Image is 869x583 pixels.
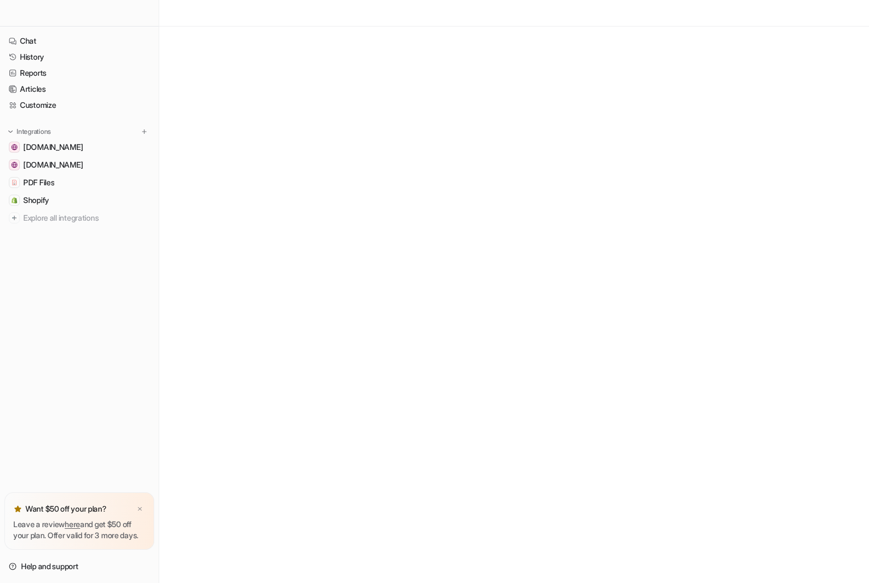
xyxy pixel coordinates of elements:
[4,192,154,208] a: ShopifyShopify
[23,177,54,188] span: PDF Files
[23,142,83,153] span: [DOMAIN_NAME]
[140,128,148,136] img: menu_add.svg
[4,49,154,65] a: History
[25,503,107,514] p: Want $50 off your plan?
[4,210,154,226] a: Explore all integrations
[11,197,18,204] img: Shopify
[4,157,154,173] a: www.lioninox.com[DOMAIN_NAME]
[4,126,54,137] button: Integrations
[4,175,154,190] a: PDF FilesPDF Files
[4,33,154,49] a: Chat
[11,162,18,168] img: www.lioninox.com
[23,209,150,227] span: Explore all integrations
[11,144,18,150] img: handwashbasin.com
[65,519,80,529] a: here
[23,159,83,170] span: [DOMAIN_NAME]
[4,559,154,574] a: Help and support
[4,81,154,97] a: Articles
[137,506,143,513] img: x
[13,519,145,541] p: Leave a review and get $50 off your plan. Offer valid for 3 more days.
[4,97,154,113] a: Customize
[7,128,14,136] img: expand menu
[17,127,51,136] p: Integrations
[11,179,18,186] img: PDF Files
[4,139,154,155] a: handwashbasin.com[DOMAIN_NAME]
[9,212,20,223] img: explore all integrations
[13,504,22,513] img: star
[4,65,154,81] a: Reports
[23,195,49,206] span: Shopify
